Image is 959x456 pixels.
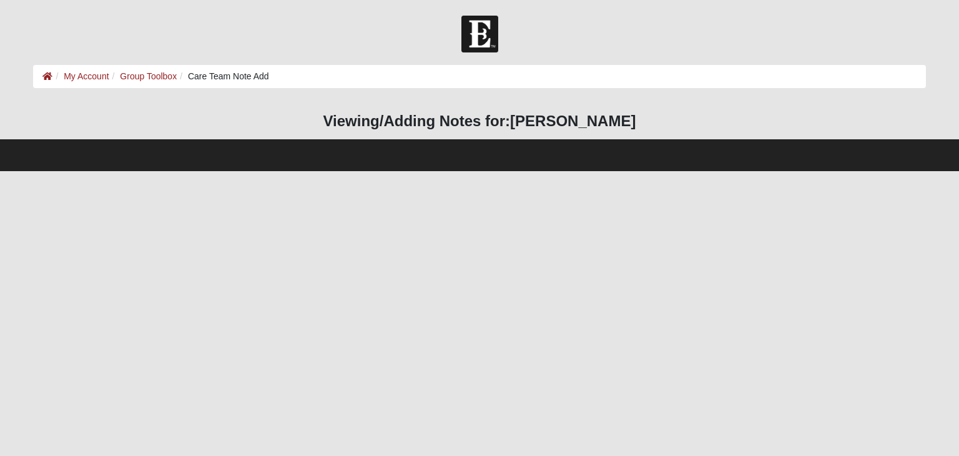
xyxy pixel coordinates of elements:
a: Group Toolbox [120,71,177,81]
a: My Account [64,71,109,81]
strong: [PERSON_NAME] [510,112,636,129]
li: Care Team Note Add [177,70,269,83]
img: Church of Eleven22 Logo [461,16,498,52]
h3: Viewing/Adding Notes for: [33,112,925,131]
